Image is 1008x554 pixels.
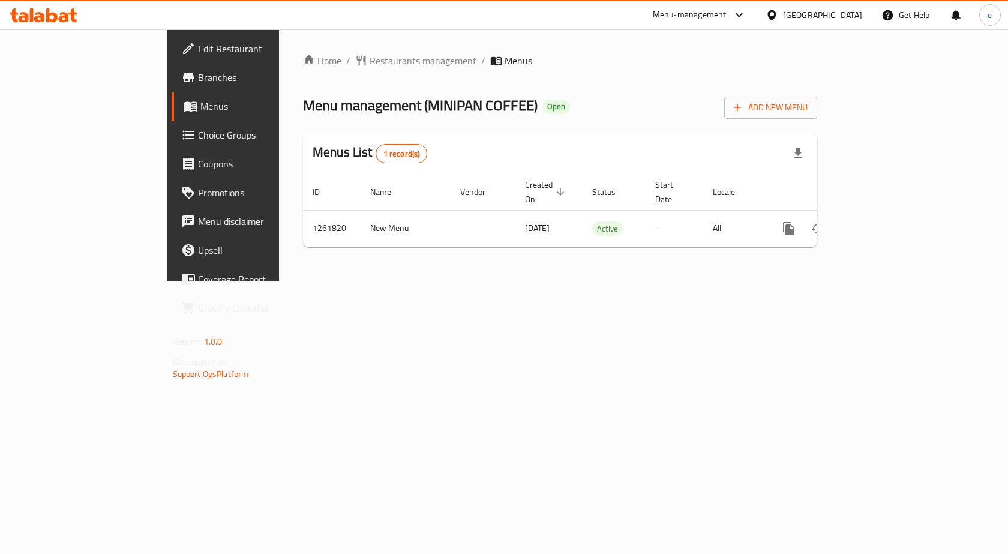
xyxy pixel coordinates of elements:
a: Coverage Report [172,265,335,294]
span: Promotions [198,185,326,200]
span: 1 record(s) [376,148,427,160]
span: Choice Groups [198,128,326,142]
span: ID [313,185,335,199]
a: Grocery Checklist [172,294,335,322]
span: Locale [713,185,751,199]
span: [DATE] [525,220,550,236]
a: Restaurants management [355,53,476,68]
div: [GEOGRAPHIC_DATA] [783,8,862,22]
span: Coupons [198,157,326,171]
span: Restaurants management [370,53,476,68]
td: New Menu [361,210,451,247]
span: Menu disclaimer [198,214,326,229]
span: Add New Menu [734,100,808,115]
div: Menu-management [653,8,727,22]
span: Name [370,185,407,199]
a: Promotions [172,178,335,207]
span: Version: [173,334,202,349]
a: Choice Groups [172,121,335,149]
td: - [646,210,703,247]
div: Export file [784,139,812,168]
button: Change Status [803,214,832,243]
div: Active [592,221,623,236]
span: 1.0.0 [204,334,223,349]
span: Coverage Report [198,272,326,286]
button: more [775,214,803,243]
div: Total records count [376,144,428,163]
span: Get support on: [173,354,228,370]
span: Menus [200,99,326,113]
table: enhanced table [303,174,899,247]
span: Status [592,185,631,199]
td: All [703,210,765,247]
span: e [988,8,992,22]
a: Menus [172,92,335,121]
li: / [481,53,485,68]
span: Grocery Checklist [198,301,326,315]
nav: breadcrumb [303,53,817,68]
span: Branches [198,70,326,85]
a: Upsell [172,236,335,265]
div: Open [542,100,570,114]
a: Support.OpsPlatform [173,366,249,382]
a: Edit Restaurant [172,34,335,63]
span: Upsell [198,243,326,257]
a: Coupons [172,149,335,178]
li: / [346,53,350,68]
span: Edit Restaurant [198,41,326,56]
span: Created On [525,178,568,206]
span: Active [592,222,623,236]
span: Menus [505,53,532,68]
span: Vendor [460,185,501,199]
th: Actions [765,174,899,211]
h2: Menus List [313,143,427,163]
span: Start Date [655,178,689,206]
button: Add New Menu [724,97,817,119]
a: Branches [172,63,335,92]
a: Menu disclaimer [172,207,335,236]
span: Open [542,101,570,112]
span: Menu management ( MINIPAN COFFEE ) [303,92,538,119]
